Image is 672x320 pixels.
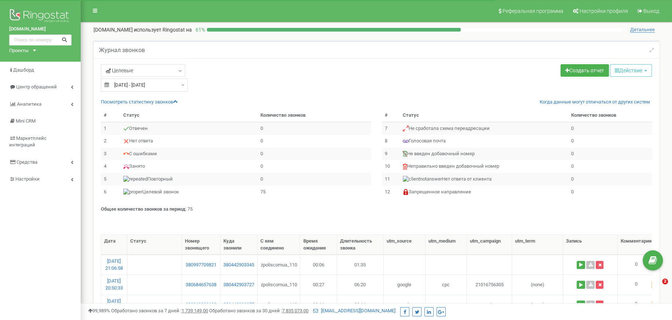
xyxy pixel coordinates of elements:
img: Целевой звонок [123,189,142,196]
td: 75 [258,186,371,199]
td: Целевой звонок [120,186,258,199]
span: Mini CRM [16,118,36,124]
th: utm_medium [426,235,467,255]
td: Неправильно введен добавочный номер [400,160,568,173]
td: 00:06 [300,255,337,274]
td: 0 [618,274,662,294]
span: Средства [17,159,37,165]
td: 00:11 [300,295,337,314]
span: Выход [643,8,659,14]
img: Не введен добавочный номер [403,151,407,157]
u: 7 835 073,00 [282,308,308,313]
td: 0 [568,122,652,135]
td: 0 [568,148,652,160]
td: 11 [382,173,400,186]
span: Маркетплейс интеграций [9,135,47,148]
th: utm_term [512,235,563,255]
span: Обработано звонков за 30 дней : [209,308,308,313]
td: 3 [101,148,120,160]
th: Количество звонков [568,109,652,122]
img: Нет ответа от клиента [403,176,442,183]
td: 7 [382,122,400,135]
td: 0 [618,295,662,314]
a: Создать отчет [560,64,609,77]
span: Целевые [106,67,133,74]
td: (none) [512,274,563,294]
td: 21016756305 [467,274,512,294]
span: Дашборд [13,67,34,73]
a: 380442903727 [223,281,254,288]
td: 06:20 [337,274,383,294]
th: # [382,109,400,122]
td: 0 [258,160,371,173]
p: : 75 [101,206,652,213]
td: cpc [426,295,467,314]
a: 380442903345 [223,262,254,269]
td: 6 [101,186,120,199]
a: Скачать [586,301,595,309]
button: Действие [610,64,652,77]
a: Скачать [586,281,595,289]
img: Ringostat logo [9,7,72,26]
button: Удалить запись [596,301,603,309]
span: Настройки [15,176,40,182]
a: [EMAIL_ADDRESS][DOMAIN_NAME] [313,308,395,313]
span: 99,989% [88,308,110,313]
img: С ошибками [123,151,129,157]
th: Статус [120,109,258,122]
a: 380684657638 [185,281,217,288]
td: cpc [426,274,467,294]
span: Аналитика [17,101,41,107]
td: 0 [258,122,371,135]
td: 0 [568,173,652,186]
td: 8 [382,135,400,148]
td: Голосовая почта [400,135,568,148]
td: Отвечен [120,122,258,135]
span: Центр обращений [16,84,57,90]
td: 9 [382,148,400,160]
th: Статус [400,109,568,122]
a: 380442903357 [223,301,254,308]
span: Детальнее [630,27,655,33]
th: Количество звонков [258,109,371,122]
img: Занято [123,164,129,170]
td: (none) [512,295,563,314]
td: Запрещенное направление [400,186,568,199]
span: Обработано звонков за 7 дней : [111,308,208,313]
span: использует Ringostat на [134,27,192,33]
td: zpoliscomua_110 [258,295,300,314]
td: Нет ответа [120,135,258,148]
img: Не сработала схема переадресации [403,126,409,131]
td: Не сработала схема переадресации [400,122,568,135]
td: zpoliscomua_110 [258,274,300,294]
td: google [384,295,426,314]
td: 0 [568,186,652,199]
iframe: Intercom live chat [647,279,665,296]
img: Повторный [123,176,147,183]
td: 00:27 [300,274,337,294]
th: Номер звонящего [182,235,220,255]
th: Дата [101,235,127,255]
td: 0 [258,173,371,186]
td: 4 [101,160,120,173]
td: 0 [618,255,662,274]
a: Скачать [586,261,595,269]
button: Удалить запись [596,261,603,269]
td: С ошибками [120,148,258,160]
td: Не введен добавочный номер [400,148,568,160]
a: [DATE] 20:50:33 [105,278,123,291]
td: 01:35 [337,255,383,274]
h5: Журнал звонков [99,47,145,54]
a: Целевые [101,64,185,77]
td: Повторный [120,173,258,186]
img: Голосовая почта [403,138,409,144]
td: 2 [101,135,120,148]
td: 0 [568,160,652,173]
th: Куда звонили [220,235,258,255]
div: Проекты [9,47,29,54]
td: 0 [568,135,652,148]
a: Когда данные могут отличаться от других систем [540,99,650,106]
a: 380960008600 [185,301,217,308]
u: 1 739 149,00 [182,308,208,313]
img: Нет ответа [123,138,129,144]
